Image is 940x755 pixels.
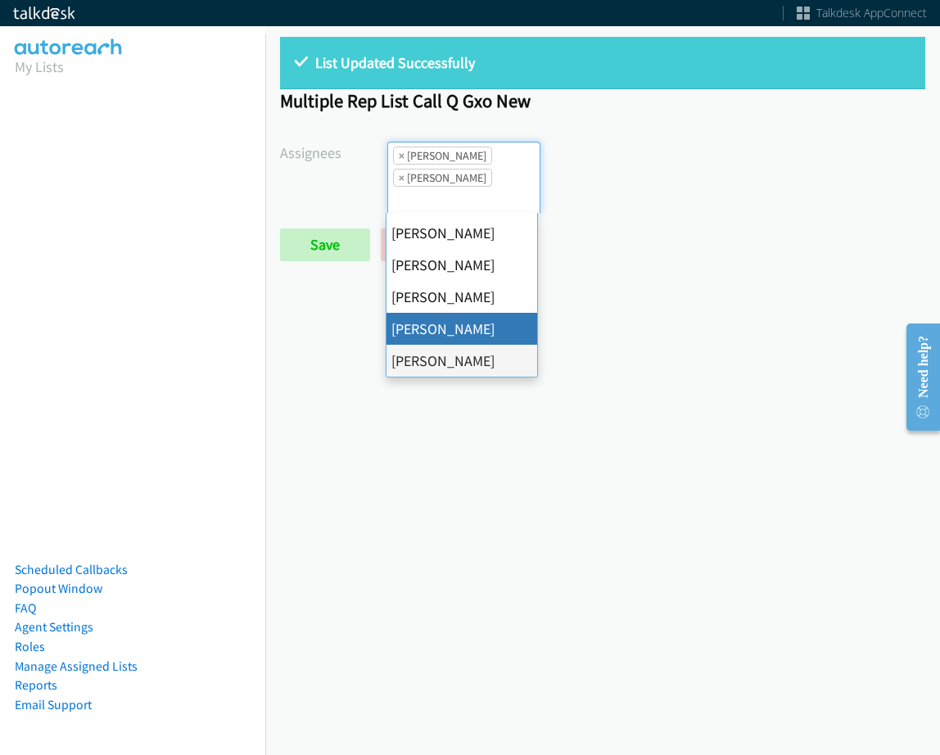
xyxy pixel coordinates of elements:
[399,170,404,186] span: ×
[15,562,128,577] a: Scheduled Callbacks
[386,249,537,281] li: [PERSON_NAME]
[15,619,93,635] a: Agent Settings
[15,600,36,616] a: FAQ
[393,147,492,165] li: Tatiana Medina
[893,312,940,442] iframe: Resource Center
[393,169,492,187] li: Trevonna Lancaster
[15,697,92,712] a: Email Support
[386,217,537,249] li: [PERSON_NAME]
[15,677,57,693] a: Reports
[797,5,927,21] a: Talkdesk AppConnect
[386,313,537,345] li: [PERSON_NAME]
[15,581,102,596] a: Popout Window
[15,658,138,674] a: Manage Assigned Lists
[386,281,537,313] li: [PERSON_NAME]
[399,147,404,164] span: ×
[381,228,472,261] a: Back
[15,57,64,76] a: My Lists
[386,345,537,377] li: [PERSON_NAME]
[280,142,387,164] label: Assignees
[280,228,370,261] input: Save
[295,52,911,74] p: List Updated Successfully
[280,89,925,112] h1: Multiple Rep List Call Q Gxo New
[15,639,45,654] a: Roles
